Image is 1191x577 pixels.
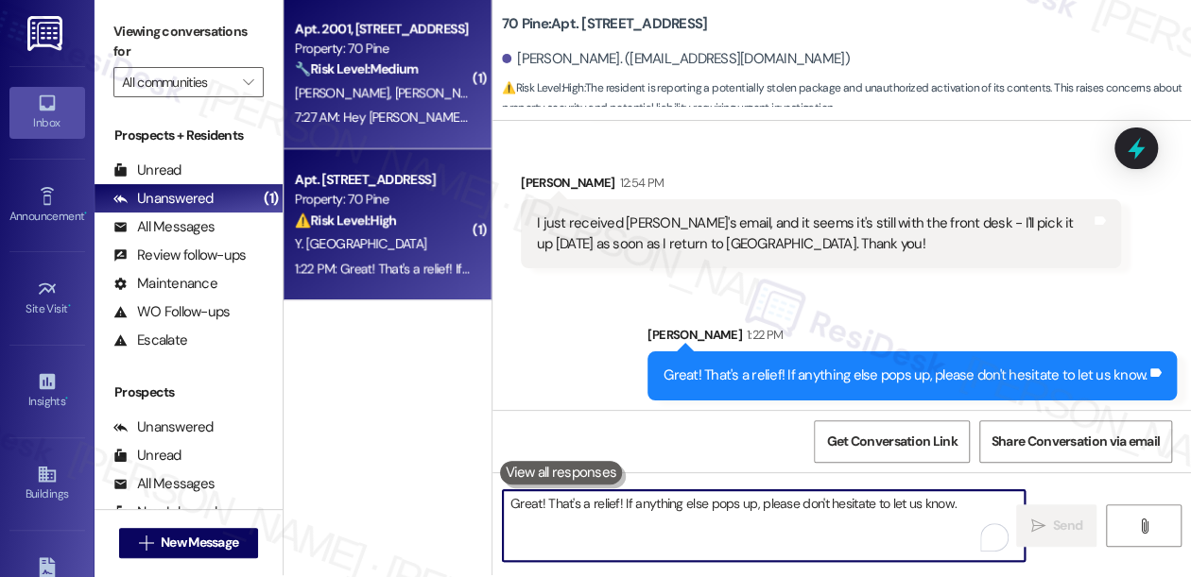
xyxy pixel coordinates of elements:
i:  [243,75,253,90]
div: Unanswered [113,189,214,209]
i:  [1030,518,1044,534]
div: 1:22 PM [742,325,783,345]
div: 12:54 PM [615,173,665,193]
img: ResiDesk Logo [27,16,66,51]
strong: 🔧 Risk Level: Medium [295,60,418,77]
span: [PERSON_NAME] [295,84,395,101]
div: Apt. 2001, [STREET_ADDRESS] [295,19,470,39]
div: I just received [PERSON_NAME]'s email, and it seems it's still with the front desk - I'll pick it... [537,213,1091,254]
button: New Message [119,528,259,558]
div: Escalate [113,331,187,350]
div: WO Follow-ups [113,302,230,322]
div: Prospects + Residents [95,126,283,145]
div: Property: 70 Pine [295,190,470,210]
b: 70 Pine: Apt. [STREET_ADDRESS] [502,14,707,34]
div: All Messages [113,474,215,494]
label: Viewing conversations for [113,17,264,67]
span: : The resident is reporting a potentially stolen package and unauthorized activation of its conte... [502,78,1191,119]
strong: ⚠️ Risk Level: High [502,80,583,95]
div: New Inbounds [113,502,223,522]
div: [PERSON_NAME]. ([EMAIL_ADDRESS][DOMAIN_NAME]) [502,49,850,69]
span: • [84,207,87,220]
span: Y. [GEOGRAPHIC_DATA] [295,235,426,252]
strong: ⚠️ Risk Level: High [295,212,397,229]
div: Maintenance [113,274,217,294]
span: • [68,299,71,313]
div: Property: 70 Pine [295,39,470,59]
div: [PERSON_NAME] [647,325,1177,351]
div: Unread [113,161,181,180]
div: Review follow-ups [113,246,246,265]
a: Buildings [9,458,85,509]
a: Site Visit • [9,273,85,324]
div: Great! That's a relief! If anything else pops up, please don't hesitate to let us know. [664,365,1147,385]
div: Prospects [95,382,283,402]
span: [PERSON_NAME] [395,84,490,101]
span: Get Conversation Link [826,432,957,451]
div: [PERSON_NAME] [521,173,1121,199]
i:  [139,535,153,551]
div: 1:22 PM: Great! That's a relief! If anything else pops up, please don't hesitate to let us know. [295,260,786,277]
a: Insights • [9,365,85,416]
div: (1) [259,184,283,213]
input: All communities [122,67,233,97]
div: Apt. [STREET_ADDRESS] [295,170,470,190]
i:  [1136,518,1150,534]
div: Unanswered [113,417,214,437]
div: Unread [113,446,181,466]
span: Send [1053,516,1082,535]
div: All Messages [113,217,215,237]
button: Send [1016,504,1096,547]
span: • [65,392,68,405]
button: Share Conversation via email [979,420,1172,463]
button: Get Conversation Link [814,420,969,463]
span: New Message [161,533,238,552]
a: Inbox [9,87,85,138]
textarea: To enrich screen reader interactions, please activate Accessibility in Grammarly extension settings [503,490,1025,561]
span: Share Conversation via email [992,432,1160,451]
